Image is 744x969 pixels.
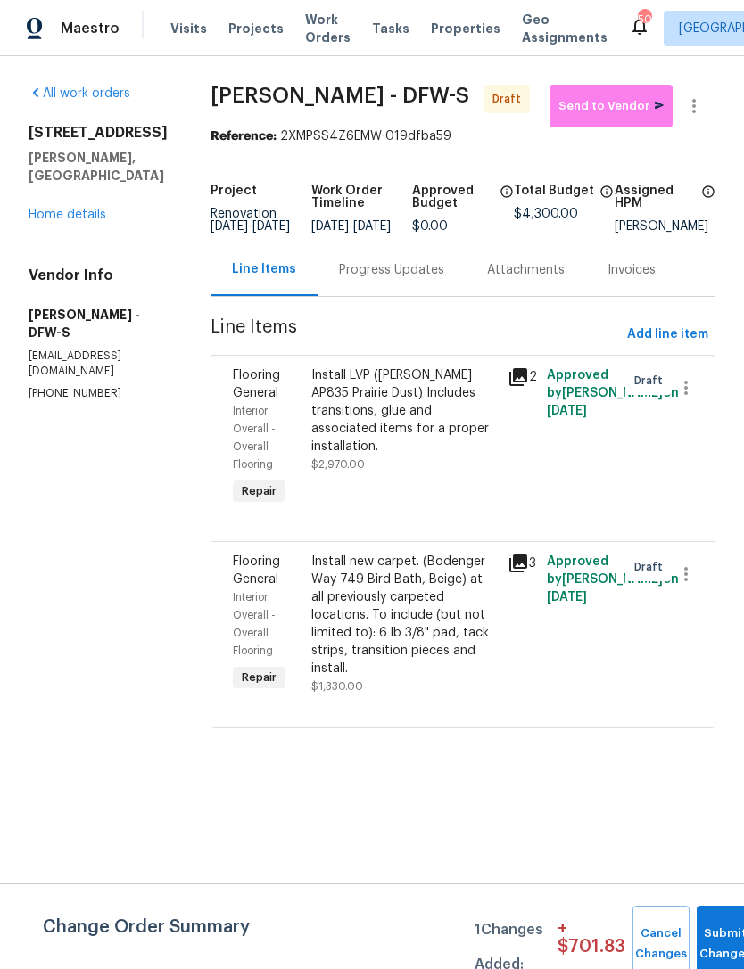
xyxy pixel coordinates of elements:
[608,261,656,279] div: Invoices
[29,87,130,100] a: All work orders
[412,185,493,209] h5: Approved Budget
[558,96,664,117] span: Send to Vendor
[634,558,670,576] span: Draft
[232,260,296,278] div: Line Items
[500,185,514,220] span: The total cost of line items that have been approved by both Opendoor and the Trade Partner. This...
[233,406,276,470] span: Interior Overall - Overall Flooring
[29,209,106,221] a: Home details
[211,318,620,351] span: Line Items
[311,185,412,209] h5: Work Order Timeline
[547,405,587,417] span: [DATE]
[311,681,363,692] span: $1,330.00
[311,220,391,233] span: -
[550,85,673,127] button: Send to Vendor
[233,555,280,586] span: Flooring General
[233,592,276,656] span: Interior Overall - Overall Flooring
[372,22,409,35] span: Tasks
[233,369,280,399] span: Flooring General
[547,555,679,604] span: Approved by [PERSON_NAME] on
[252,220,290,233] span: [DATE]
[701,185,715,220] span: The hpm assigned to this work order.
[311,553,497,677] div: Install new carpet. (Bodenger Way 749 Bird Bath, Beige) at all previously carpeted locations. To ...
[353,220,391,233] span: [DATE]
[29,349,168,379] p: [EMAIL_ADDRESS][DOMAIN_NAME]
[29,124,168,142] h2: [STREET_ADDRESS]
[508,366,536,388] div: 2
[228,20,284,37] span: Projects
[211,220,248,233] span: [DATE]
[29,306,168,341] h5: [PERSON_NAME] - DFW-S
[305,11,351,46] span: Work Orders
[311,366,497,456] div: Install LVP ([PERSON_NAME] AP835 Prairie Dust) Includes transitions, glue and associated items fo...
[627,324,708,346] span: Add line item
[492,90,528,108] span: Draft
[170,20,207,37] span: Visits
[211,85,469,106] span: [PERSON_NAME] - DFW-S
[547,591,587,604] span: [DATE]
[29,386,168,401] p: [PHONE_NUMBER]
[547,369,679,417] span: Approved by [PERSON_NAME] on
[211,208,290,233] span: Renovation
[431,20,500,37] span: Properties
[522,11,608,46] span: Geo Assignments
[615,220,715,233] div: [PERSON_NAME]
[235,482,284,500] span: Repair
[61,20,120,37] span: Maestro
[339,261,444,279] div: Progress Updates
[311,459,365,470] span: $2,970.00
[615,185,696,209] h5: Assigned HPM
[311,220,349,233] span: [DATE]
[29,149,168,185] h5: [PERSON_NAME], [GEOGRAPHIC_DATA]
[634,372,670,390] span: Draft
[620,318,715,351] button: Add line item
[638,11,650,29] div: 50
[235,669,284,686] span: Repair
[514,185,594,197] h5: Total Budget
[211,127,715,145] div: 2XMPSS4Z6EMW-019dfba59
[211,185,257,197] h5: Project
[211,220,290,233] span: -
[487,261,565,279] div: Attachments
[29,267,168,284] h4: Vendor Info
[514,208,578,220] span: $4,300.00
[508,553,536,574] div: 3
[599,185,614,208] span: The total cost of line items that have been proposed by Opendoor. This sum includes line items th...
[412,220,448,233] span: $0.00
[211,130,277,143] b: Reference:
